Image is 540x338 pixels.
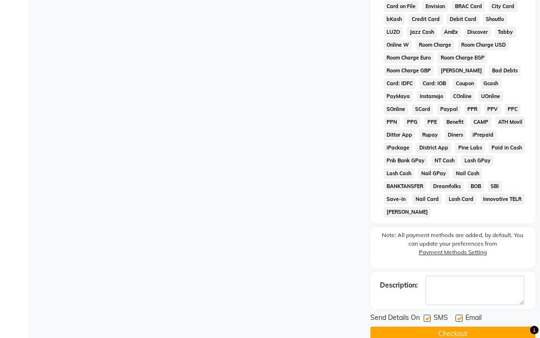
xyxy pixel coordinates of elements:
[412,194,442,205] span: Nail Card
[478,91,503,102] span: UOnline
[461,155,493,166] span: Lash GPay
[481,78,502,89] span: Gcash
[384,207,431,218] span: [PERSON_NAME]
[495,117,526,128] span: ATH Movil
[408,14,443,25] span: Credit Card
[384,40,412,50] span: Online W
[495,27,516,38] span: Tabby
[437,52,487,63] span: Room Charge EGP
[489,142,525,153] span: Paid in Cash
[455,142,485,153] span: Pine Labs
[431,155,457,166] span: NT Cash
[489,1,518,12] span: City Card
[471,117,492,128] span: CAMP
[424,117,440,128] span: PPE
[418,168,449,179] span: Nail GPay
[380,231,526,260] label: Note: All payment methods are added, by default. You can update your preferences from
[384,14,405,25] span: bKash
[437,104,461,115] span: Paypal
[419,78,449,89] span: Card: IOB
[452,1,485,12] span: BRAC Card
[464,104,481,115] span: PPR
[505,104,521,115] span: PPC
[384,65,434,76] span: Room Charge GBP
[384,142,413,153] span: iPackage
[434,313,448,325] span: SMS
[470,129,497,140] span: iPrepaid
[416,142,451,153] span: District App
[441,27,461,38] span: AmEx
[465,313,482,325] span: Email
[467,181,484,192] span: BOB
[412,104,433,115] span: SCard
[407,27,437,38] span: Jazz Cash
[384,78,416,89] span: Card: IDFC
[450,91,474,102] span: COnline
[384,129,416,140] span: Dittor App
[384,155,428,166] span: Pnb Bank GPay
[444,117,467,128] span: Benefit
[384,168,415,179] span: Lash Cash
[416,40,454,50] span: Room Charge
[380,280,418,290] div: Description:
[384,91,413,102] span: PayMaya
[384,194,409,205] span: Save-In
[430,181,464,192] span: Dreamfolks
[384,117,400,128] span: PPN
[384,52,434,63] span: Room Charge Euro
[464,27,491,38] span: Discover
[458,40,509,50] span: Room Charge USD
[384,181,426,192] span: BANKTANSFER
[419,248,487,257] label: Payment Methods Setting
[370,313,420,325] span: Send Details On
[453,168,482,179] span: Nail Cash
[453,78,477,89] span: Coupon
[489,65,521,76] span: Bad Debts
[384,1,419,12] span: Card on File
[384,27,403,38] span: LUZO
[446,14,479,25] span: Debit Card
[445,129,466,140] span: Diners
[488,181,502,192] span: SBI
[422,1,448,12] span: Envision
[484,104,501,115] span: PPV
[437,65,485,76] span: [PERSON_NAME]
[480,194,525,205] span: Innovative TELR
[417,91,446,102] span: Instamojo
[445,194,476,205] span: Lash Card
[483,14,507,25] span: Shoutlo
[404,117,420,128] span: PPG
[419,129,441,140] span: Rupay
[384,104,408,115] span: SOnline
